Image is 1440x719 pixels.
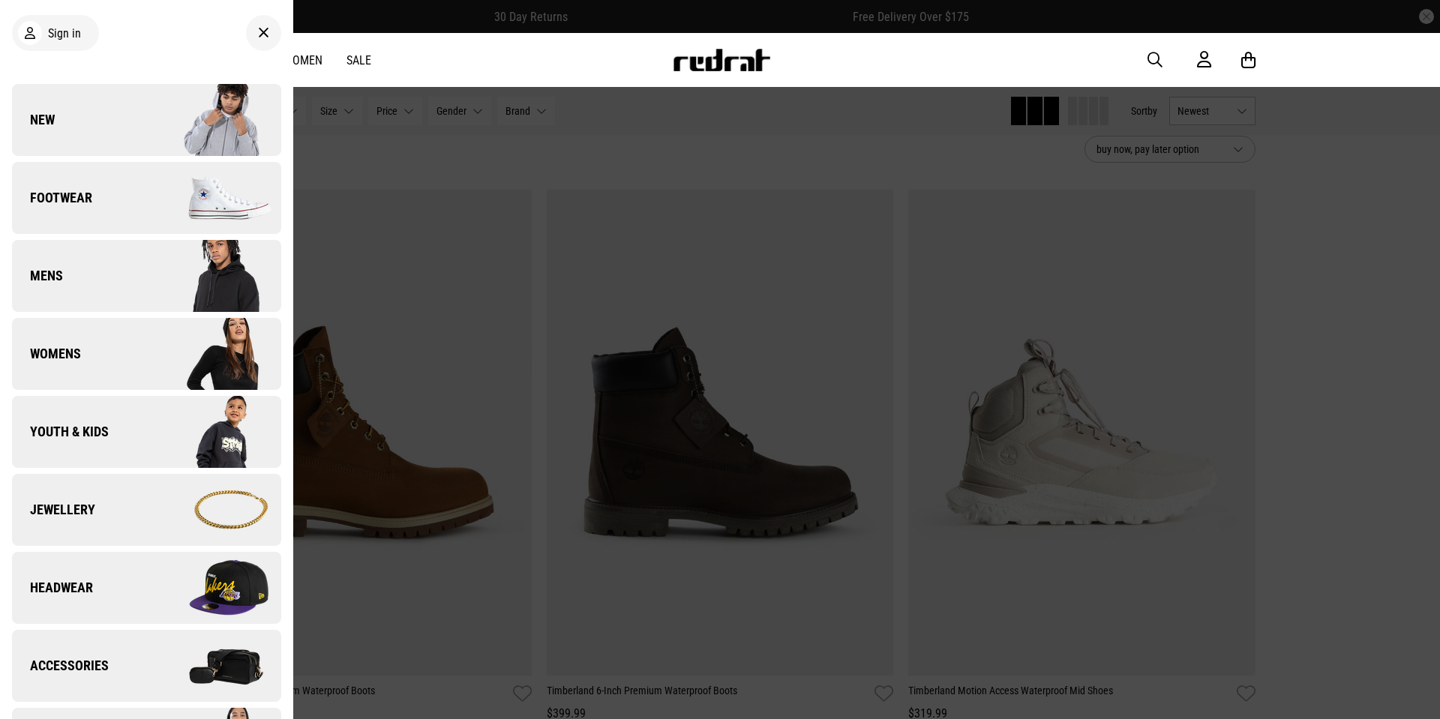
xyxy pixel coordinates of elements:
img: Company [146,160,280,235]
img: Company [146,82,280,157]
span: Footwear [12,189,92,207]
a: Accessories Company [12,630,281,702]
span: Sign in [48,26,81,40]
a: Sale [346,53,371,67]
a: Mens Company [12,240,281,312]
span: New [12,111,55,129]
a: Footwear Company [12,162,281,234]
a: Jewellery Company [12,474,281,546]
a: New Company [12,84,281,156]
button: Open LiveChat chat widget [12,6,57,51]
img: Company [146,472,280,547]
span: Mens [12,267,63,285]
img: Company [146,316,280,391]
span: Womens [12,345,81,363]
span: Accessories [12,657,109,675]
img: Company [146,628,280,703]
span: Youth & Kids [12,423,109,441]
a: Women [283,53,322,67]
img: Company [146,550,280,625]
span: Headwear [12,579,93,597]
img: Company [146,238,280,313]
span: Jewellery [12,501,95,519]
a: Youth & Kids Company [12,396,281,468]
a: Womens Company [12,318,281,390]
img: Company [146,394,280,469]
a: Headwear Company [12,552,281,624]
img: Redrat logo [672,49,771,71]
